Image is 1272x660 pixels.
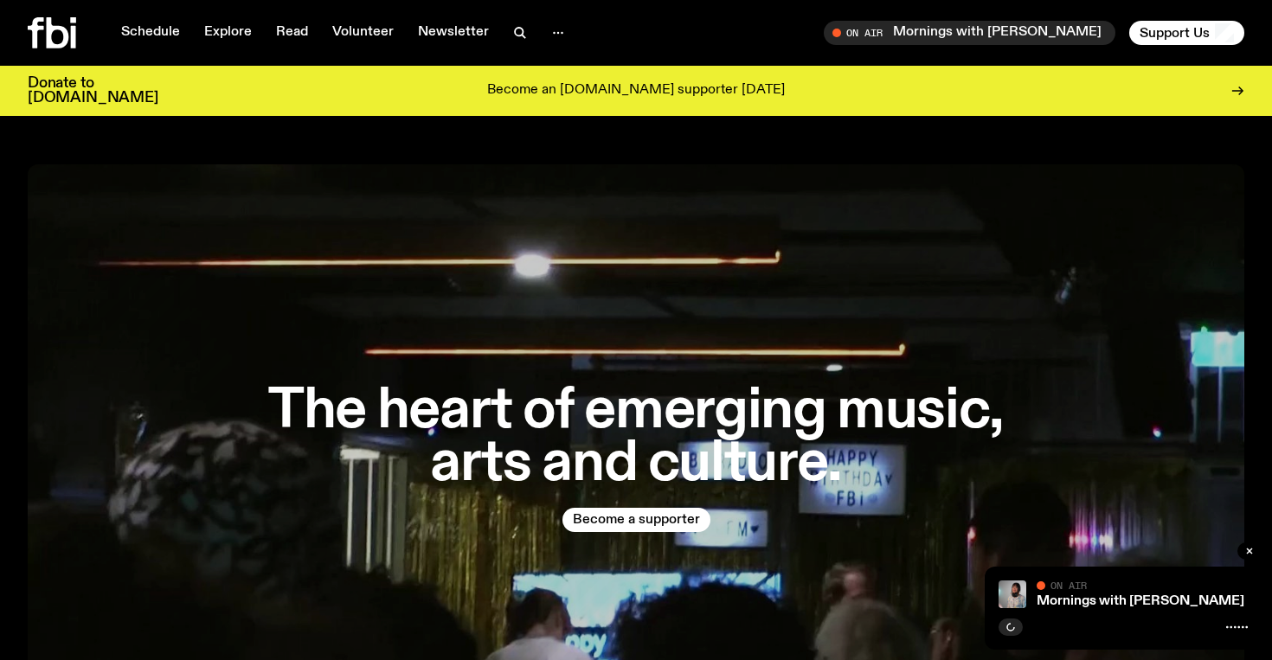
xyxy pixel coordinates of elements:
a: Mornings with [PERSON_NAME] [1037,594,1244,608]
a: Newsletter [408,21,499,45]
h3: Donate to [DOMAIN_NAME] [28,76,158,106]
a: Schedule [111,21,190,45]
a: Explore [194,21,262,45]
span: Support Us [1140,25,1210,41]
span: On Air [1050,580,1087,591]
img: Kana Frazer is smiling at the camera with her head tilted slightly to her left. She wears big bla... [999,580,1026,608]
p: Become an [DOMAIN_NAME] supporter [DATE] [487,83,785,99]
button: Become a supporter [562,508,710,532]
button: On AirMornings with [PERSON_NAME] [824,21,1115,45]
h1: The heart of emerging music, arts and culture. [248,385,1024,490]
button: Support Us [1129,21,1244,45]
a: Volunteer [322,21,404,45]
a: Read [266,21,318,45]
